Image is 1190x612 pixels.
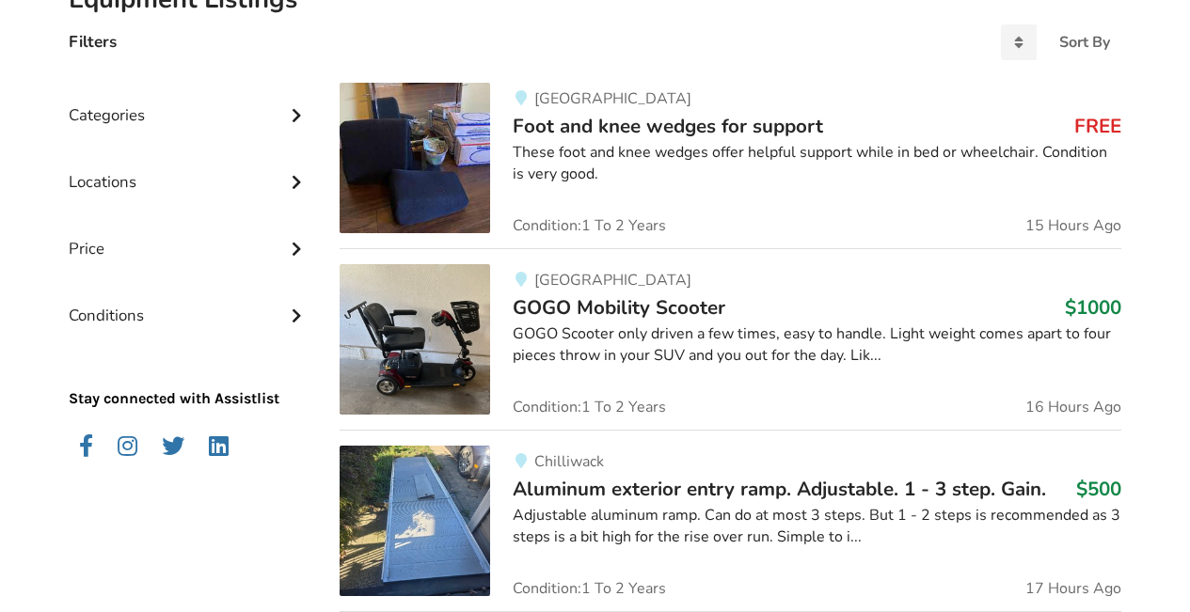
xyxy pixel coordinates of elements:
img: mobility-gogo mobility scooter [340,264,490,415]
img: mobility-aluminum exterior entry ramp. adjustable. 1 - 3 step. gain. [340,446,490,596]
span: 15 Hours Ago [1025,218,1121,233]
div: Conditions [69,268,309,335]
span: [GEOGRAPHIC_DATA] [534,88,691,109]
div: Sort By [1059,35,1110,50]
div: These foot and knee wedges offer helpful support while in bed or wheelchair. Condition is very good. [513,142,1121,185]
div: Adjustable aluminum ramp. Can do at most 3 steps. But 1 - 2 steps is recommended as 3 steps is a ... [513,505,1121,548]
div: GOGO Scooter only driven a few times, easy to handle. Light weight comes apart to four pieces thr... [513,323,1121,367]
a: mobility-foot and knee wedges for support[GEOGRAPHIC_DATA]Foot and knee wedges for supportFREEThe... [340,83,1121,248]
span: 17 Hours Ago [1025,581,1121,596]
h3: FREE [1074,114,1121,138]
span: GOGO Mobility Scooter [513,294,725,321]
a: mobility-aluminum exterior entry ramp. adjustable. 1 - 3 step. gain. ChilliwackAluminum exterior ... [340,430,1121,611]
span: Aluminum exterior entry ramp. Adjustable. 1 - 3 step. Gain. [513,476,1046,502]
span: 16 Hours Ago [1025,400,1121,415]
span: [GEOGRAPHIC_DATA] [534,270,691,290]
p: Stay connected with Assistlist [69,336,309,410]
h3: $1000 [1065,295,1121,320]
h3: $500 [1076,477,1121,501]
h4: Filters [69,31,117,53]
span: Condition: 1 To 2 Years [513,400,666,415]
span: Condition: 1 To 2 Years [513,581,666,596]
span: Chilliwack [534,451,604,472]
span: Foot and knee wedges for support [513,113,823,139]
img: mobility-foot and knee wedges for support [340,83,490,233]
div: Locations [69,134,309,201]
a: mobility-gogo mobility scooter [GEOGRAPHIC_DATA]GOGO Mobility Scooter$1000GOGO Scooter only drive... [340,248,1121,430]
div: Price [69,201,309,268]
span: Condition: 1 To 2 Years [513,218,666,233]
div: Categories [69,68,309,134]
